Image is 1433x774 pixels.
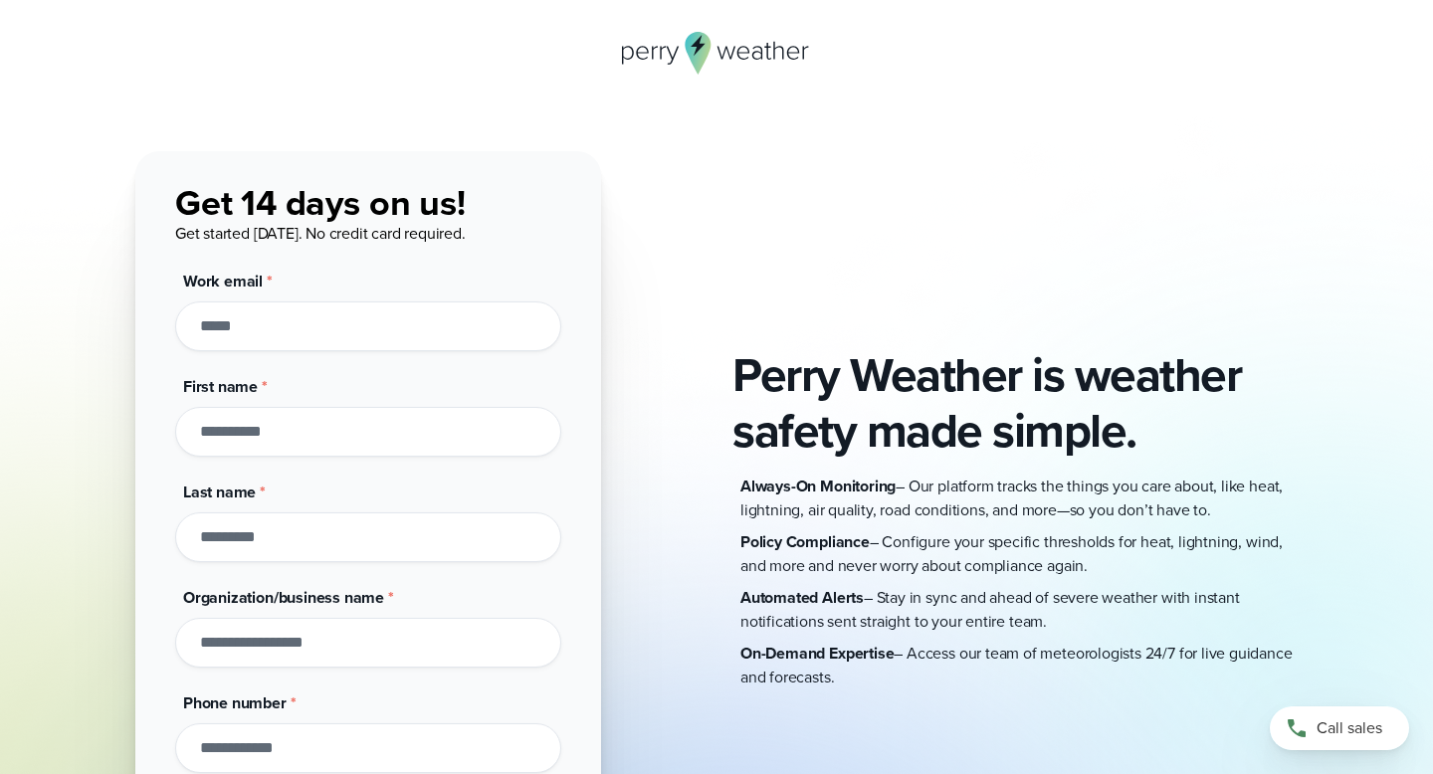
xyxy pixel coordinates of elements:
[175,222,466,245] span: Get started [DATE]. No credit card required.
[183,481,256,503] span: Last name
[740,475,896,497] strong: Always-On Monitoring
[175,176,466,229] span: Get 14 days on us!
[1270,706,1409,750] a: Call sales
[740,530,1298,578] p: – Configure your specific thresholds for heat, lightning, wind, and more and never worry about co...
[740,530,870,553] strong: Policy Compliance
[740,586,1298,634] p: – Stay in sync and ahead of severe weather with instant notifications sent straight to your entir...
[740,642,1298,689] p: – Access our team of meteorologists 24/7 for live guidance and forecasts.
[732,347,1298,459] h2: Perry Weather is weather safety made simple.
[740,642,894,665] strong: On-Demand Expertise
[183,375,258,398] span: First name
[183,586,384,609] span: Organization/business name
[183,691,287,714] span: Phone number
[183,270,263,292] span: Work email
[740,586,864,609] strong: Automated Alerts
[1317,716,1382,740] span: Call sales
[740,475,1298,522] p: – Our platform tracks the things you care about, like heat, lightning, air quality, road conditio...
